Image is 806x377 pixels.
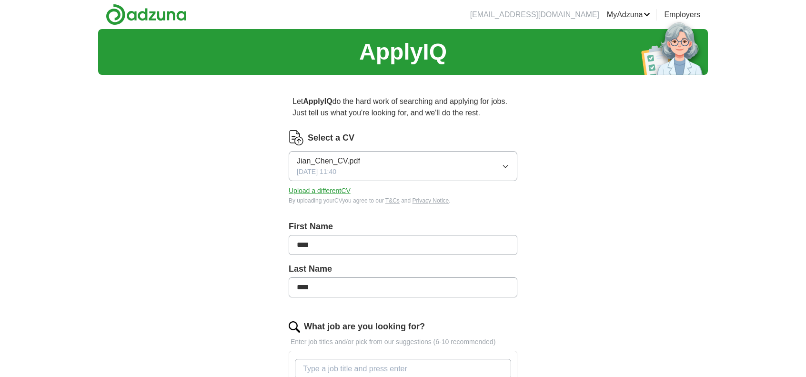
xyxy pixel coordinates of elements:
[106,4,187,25] img: Adzuna logo
[289,196,517,205] div: By uploading your CV you agree to our and .
[289,130,304,145] img: CV Icon
[470,9,599,20] li: [EMAIL_ADDRESS][DOMAIN_NAME]
[289,220,517,233] label: First Name
[413,197,449,204] a: Privacy Notice
[289,263,517,275] label: Last Name
[289,337,517,347] p: Enter job titles and/or pick from our suggestions (6-10 recommended)
[297,155,360,167] span: Jian_Chen_CV.pdf
[607,9,651,20] a: MyAdzuna
[308,132,354,144] label: Select a CV
[359,35,447,69] h1: ApplyIQ
[289,321,300,333] img: search.png
[303,97,332,105] strong: ApplyIQ
[289,151,517,181] button: Jian_Chen_CV.pdf[DATE] 11:40
[304,320,425,333] label: What job are you looking for?
[289,92,517,122] p: Let do the hard work of searching and applying for jobs. Just tell us what you're looking for, an...
[297,167,336,177] span: [DATE] 11:40
[385,197,400,204] a: T&Cs
[664,9,700,20] a: Employers
[289,186,351,196] button: Upload a differentCV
